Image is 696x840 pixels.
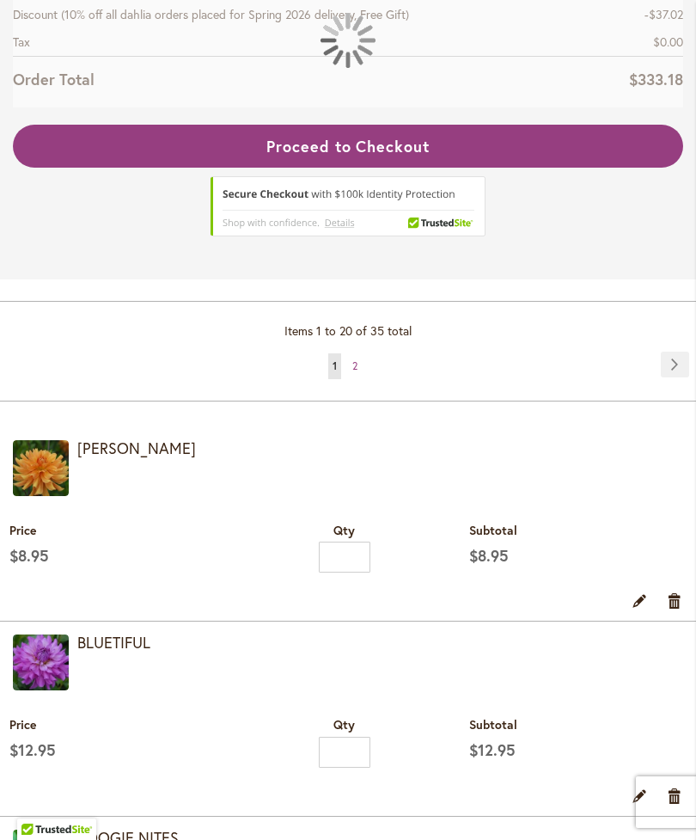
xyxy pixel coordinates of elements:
[9,545,49,566] span: $8.95
[77,632,150,653] a: BLUETIFUL
[211,176,485,236] div: TrustedSite Certified
[13,635,69,695] a: BLUETIFUL
[469,545,509,566] span: $8.95
[13,635,69,690] img: BLUETIFUL
[348,353,362,379] a: 2
[284,322,412,339] span: Items 1 to 20 of 35 total
[333,359,337,372] span: 1
[352,359,357,372] span: 2
[13,440,69,500] a: ANDREW CHARLES
[469,739,516,760] span: $12.95
[13,440,69,496] img: ANDREW CHARLES
[266,136,430,156] span: Proceed to Checkout
[13,779,61,827] iframe: Launch Accessibility Center
[77,438,196,458] a: [PERSON_NAME]
[13,125,683,168] button: Proceed to Checkout
[321,13,375,68] img: Loading...
[9,739,56,760] span: $12.95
